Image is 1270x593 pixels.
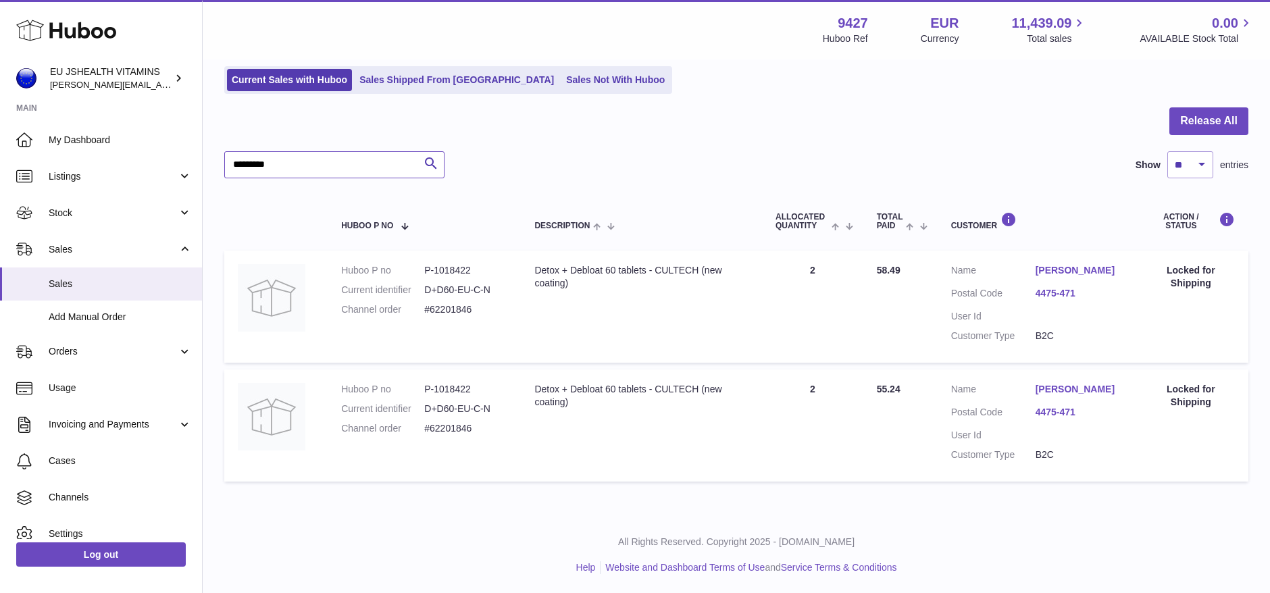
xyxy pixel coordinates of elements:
dd: #62201846 [424,303,507,316]
div: Detox + Debloat 60 tablets - CULTECH (new coating) [534,264,748,290]
span: 11,439.09 [1011,14,1071,32]
dt: Postal Code [951,406,1036,422]
p: All Rights Reserved. Copyright 2025 - [DOMAIN_NAME] [213,536,1259,548]
span: 58.49 [877,265,900,276]
span: Settings [49,527,192,540]
a: [PERSON_NAME] [1036,383,1120,396]
span: Usage [49,382,192,394]
dt: Channel order [341,422,424,435]
div: Customer [951,212,1120,230]
img: no-photo.jpg [238,383,305,450]
span: [PERSON_NAME][EMAIL_ADDRESS][DOMAIN_NAME] [50,79,271,90]
a: Log out [16,542,186,567]
img: no-photo.jpg [238,264,305,332]
div: Locked for Shipping [1147,383,1235,409]
a: Sales Shipped From [GEOGRAPHIC_DATA] [355,69,559,91]
dt: Huboo P no [341,264,424,277]
strong: EUR [930,14,959,32]
a: 0.00 AVAILABLE Stock Total [1140,14,1254,45]
td: 2 [762,369,863,482]
span: Stock [49,207,178,220]
span: Cases [49,455,192,467]
dt: Name [951,264,1036,280]
a: Sales Not With Huboo [561,69,669,91]
dd: P-1018422 [424,264,507,277]
span: Description [534,222,590,230]
a: 4475-471 [1036,406,1120,419]
span: Listings [49,170,178,183]
a: Help [576,562,596,573]
li: and [601,561,896,574]
dt: Customer Type [951,330,1036,342]
a: [PERSON_NAME] [1036,264,1120,277]
a: Current Sales with Huboo [227,69,352,91]
span: Huboo P no [341,222,393,230]
span: Invoicing and Payments [49,418,178,431]
dd: D+D60-EU-C-N [424,403,507,415]
img: laura@jessicasepel.com [16,68,36,88]
div: Action / Status [1147,212,1235,230]
span: My Dashboard [49,134,192,147]
span: entries [1220,159,1248,172]
label: Show [1136,159,1161,172]
dt: Name [951,383,1036,399]
dt: User Id [951,429,1036,442]
dd: P-1018422 [424,383,507,396]
dd: B2C [1036,330,1120,342]
a: 11,439.09 Total sales [1011,14,1087,45]
button: Release All [1169,107,1248,135]
dt: Current identifier [341,403,424,415]
div: Detox + Debloat 60 tablets - CULTECH (new coating) [534,383,748,409]
td: 2 [762,251,863,363]
span: Orders [49,345,178,358]
dt: Current identifier [341,284,424,296]
span: ALLOCATED Quantity [776,213,828,230]
span: Sales [49,243,178,256]
div: EU JSHEALTH VITAMINS [50,66,172,91]
dt: Huboo P no [341,383,424,396]
dd: D+D60-EU-C-N [424,284,507,296]
div: Currency [921,32,959,45]
div: Locked for Shipping [1147,264,1235,290]
div: Huboo Ref [823,32,868,45]
span: 0.00 [1212,14,1238,32]
span: Add Manual Order [49,311,192,324]
a: Website and Dashboard Terms of Use [605,562,765,573]
strong: 9427 [838,14,868,32]
dt: Customer Type [951,448,1036,461]
span: Total paid [877,213,903,230]
dd: B2C [1036,448,1120,461]
a: Service Terms & Conditions [781,562,897,573]
span: Sales [49,278,192,290]
span: AVAILABLE Stock Total [1140,32,1254,45]
span: Channels [49,491,192,504]
dd: #62201846 [424,422,507,435]
dt: Channel order [341,303,424,316]
a: 4475-471 [1036,287,1120,300]
dt: Postal Code [951,287,1036,303]
span: 55.24 [877,384,900,394]
dt: User Id [951,310,1036,323]
span: Total sales [1027,32,1087,45]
